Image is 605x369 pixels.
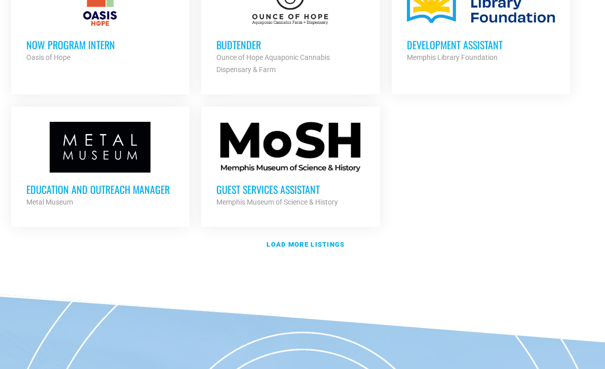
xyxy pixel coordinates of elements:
h3: Guest Services Assistant [216,183,364,196]
a: Guest Services Assistant Memphis Museum of Science & History [201,107,380,223]
h3: NOW Program Intern [26,38,174,51]
a: Load more listings [5,233,600,256]
h3: Education and Outreach Manager [26,183,174,196]
strong: Load more listings [267,241,345,248]
strong: Oasis of Hope [26,53,70,61]
strong: Memphis Museum of Science & History [216,198,338,206]
strong: Ounce of Hope Aquaponic Cannabis Dispensary & Farm [216,53,330,74]
a: Education and Outreach Manager Metal Museum [11,107,190,223]
h3: Development Assistant [407,38,555,51]
strong: Memphis Library Foundation [407,53,498,61]
strong: Metal Museum [26,198,73,206]
h3: Budtender [216,38,364,51]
